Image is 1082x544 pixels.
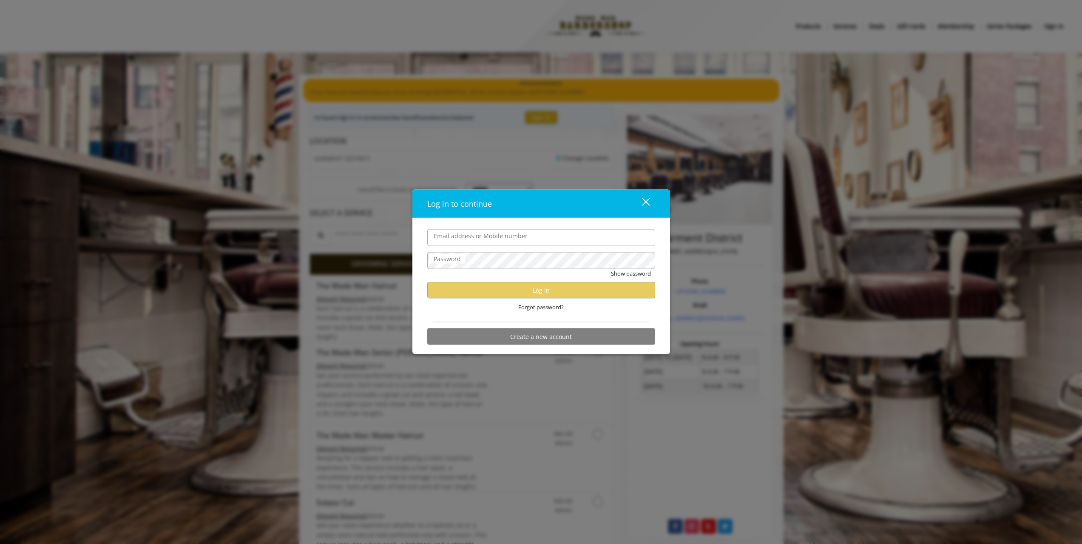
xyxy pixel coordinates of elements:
label: Email address or Mobile number [429,231,532,240]
div: close dialog [632,197,649,210]
button: Log in [427,282,655,299]
button: close dialog [626,195,655,212]
button: Create a new account [427,328,655,345]
span: Forgot password? [518,303,564,312]
button: Show password [611,269,651,278]
input: Password [427,252,655,269]
span: Log in to continue [427,198,492,208]
label: Password [429,254,465,263]
input: Email address or Mobile number [427,229,655,246]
